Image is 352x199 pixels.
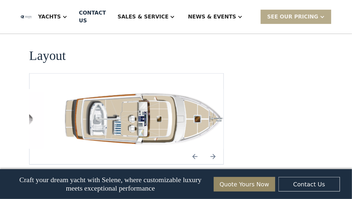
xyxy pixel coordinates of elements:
div: 1 / 3 [54,89,238,148]
div: Sales & Service [111,4,181,30]
img: logo [21,15,32,19]
h2: Layout [29,49,66,63]
a: Next slide [205,149,221,164]
p: Craft your dream yacht with Selene, where customizable luxury meets exceptional performance [12,176,209,193]
div: Contact US [79,9,106,25]
div: Sales & Service [118,13,168,21]
div: SEE Our Pricing [267,13,318,21]
img: icon [187,149,203,164]
a: open lightbox [54,89,238,148]
div: Yachts [32,4,74,30]
a: Previous slide [187,149,203,164]
div: SEE Our Pricing [261,10,331,24]
div: News & EVENTS [182,4,249,30]
img: icon [205,149,221,164]
div: Yachts [38,13,61,21]
a: Quote Yours Now [214,177,275,192]
div: News & EVENTS [188,13,236,21]
a: Contact Us [278,177,340,192]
